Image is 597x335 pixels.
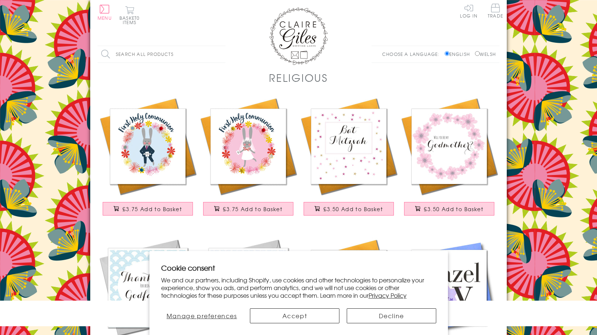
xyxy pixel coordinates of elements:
input: Search all products [98,46,225,62]
p: Choose a language: [382,51,443,57]
p: We and our partners, including Shopify, use cookies and other technologies to personalize your ex... [161,276,436,299]
span: £3.50 Add to Basket [424,205,483,213]
button: Menu [98,5,112,20]
button: £3.75 Add to Basket [203,202,294,216]
span: £3.75 Add to Basket [223,205,282,213]
span: 0 items [123,15,140,26]
button: £3.50 Add to Basket [404,202,495,216]
h2: Cookie consent [161,263,436,273]
label: Welsh [475,51,496,57]
img: Religious Occassions Card, Pink Stars, Bat Mitzvah [298,96,399,197]
a: Religious Occassions Card, Pink Flowers, Will you be my Godmother? £3.50 Add to Basket [399,96,499,223]
span: Manage preferences [167,311,237,320]
input: Search [218,46,225,62]
img: Claire Giles Greetings Cards [269,7,328,65]
button: Accept [250,308,339,323]
button: Basket0 items [119,6,140,24]
img: First Holy Communion Card, Pink Flowers, Embellished with pompoms [198,96,298,197]
a: First Holy Communion Card, Pink Flowers, Embellished with pompoms £3.75 Add to Basket [198,96,298,223]
button: Decline [347,308,436,323]
input: Welsh [475,51,480,56]
button: £3.75 Add to Basket [103,202,193,216]
input: English [445,51,449,56]
h1: Religious [269,70,328,85]
a: Religious Occassions Card, Pink Stars, Bat Mitzvah £3.50 Add to Basket [298,96,399,223]
span: Trade [488,4,503,18]
img: First Holy Communion Card, Blue Flowers, Embellished with pompoms [98,96,198,197]
a: Log In [460,4,478,18]
span: £3.50 Add to Basket [323,205,383,213]
a: Trade [488,4,503,19]
img: Religious Occassions Card, Pink Flowers, Will you be my Godmother? [399,96,499,197]
a: First Holy Communion Card, Blue Flowers, Embellished with pompoms £3.75 Add to Basket [98,96,198,223]
button: £3.50 Add to Basket [304,202,394,216]
label: English [445,51,474,57]
button: Manage preferences [161,308,243,323]
span: £3.75 Add to Basket [122,205,182,213]
a: Privacy Policy [369,291,407,300]
span: Menu [98,15,112,21]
